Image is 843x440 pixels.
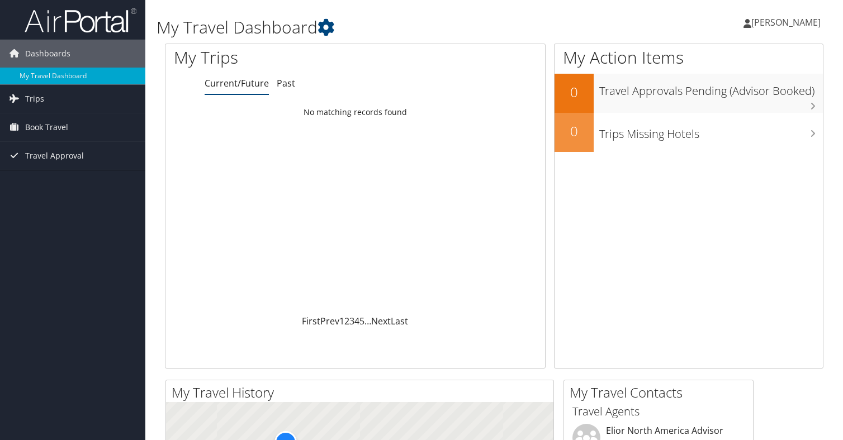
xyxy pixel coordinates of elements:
a: Last [391,315,408,327]
img: airportal-logo.png [25,7,136,34]
h3: Travel Approvals Pending (Advisor Booked) [599,78,823,99]
span: Travel Approval [25,142,84,170]
a: 1 [339,315,344,327]
h2: 0 [555,122,594,141]
span: [PERSON_NAME] [751,16,821,28]
span: Book Travel [25,113,68,141]
td: No matching records found [165,102,545,122]
a: 4 [354,315,359,327]
a: First [302,315,320,327]
span: Trips [25,85,44,113]
h2: 0 [555,83,594,102]
h2: My Travel Contacts [570,383,753,402]
a: 0Travel Approvals Pending (Advisor Booked) [555,74,823,113]
h1: My Travel Dashboard [157,16,607,39]
h3: Trips Missing Hotels [599,121,823,142]
h3: Travel Agents [572,404,745,419]
a: 2 [344,315,349,327]
a: 5 [359,315,364,327]
a: 3 [349,315,354,327]
a: [PERSON_NAME] [743,6,832,39]
a: Past [277,77,295,89]
a: Prev [320,315,339,327]
a: Current/Future [205,77,269,89]
h2: My Travel History [172,383,553,402]
a: 0Trips Missing Hotels [555,113,823,152]
span: Dashboards [25,40,70,68]
h1: My Action Items [555,46,823,69]
span: … [364,315,371,327]
h1: My Trips [174,46,378,69]
a: Next [371,315,391,327]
